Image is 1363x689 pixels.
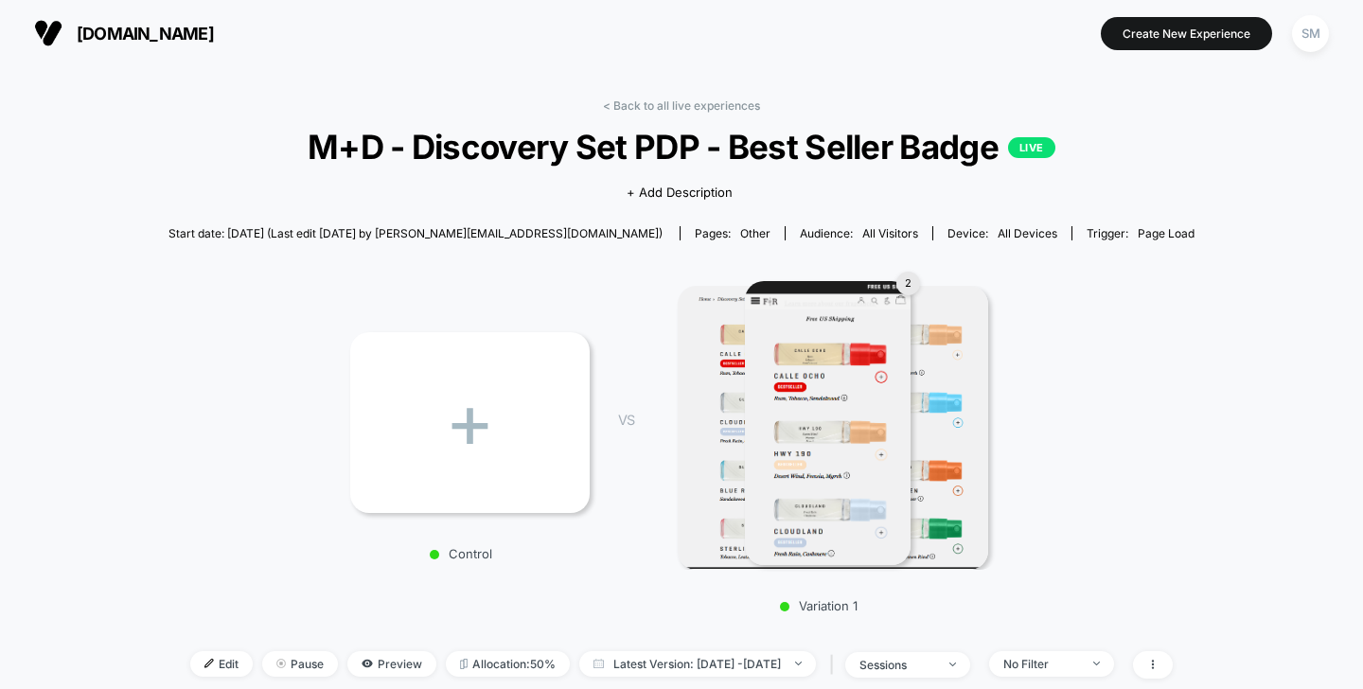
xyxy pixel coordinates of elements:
button: [DOMAIN_NAME] [28,18,220,48]
span: + Add Description [627,184,733,203]
span: Allocation: 50% [446,651,570,677]
img: Visually logo [34,19,62,47]
span: Page Load [1138,226,1195,240]
img: Variation 1 main [745,281,910,565]
span: VS [618,412,633,428]
span: All Visitors [862,226,918,240]
div: Audience: [800,226,918,240]
img: edit [204,659,214,668]
div: + [350,332,590,513]
span: M+D - Discovery Set PDP - Best Seller Badge [220,127,1142,167]
div: Trigger: [1087,226,1195,240]
span: [DOMAIN_NAME] [77,24,214,44]
p: LIVE [1008,137,1055,158]
div: 2 [896,272,920,295]
img: Variation 1 1 [678,286,988,570]
span: other [740,226,770,240]
a: < Back to all live experiences [603,98,760,113]
img: end [795,662,802,665]
span: Preview [347,651,436,677]
div: No Filter [1003,657,1079,671]
button: Create New Experience [1101,17,1272,50]
div: sessions [859,658,935,672]
span: Pause [262,651,338,677]
img: end [276,659,286,668]
span: Latest Version: [DATE] - [DATE] [579,651,816,677]
p: Variation 1 [653,598,984,613]
img: rebalance [460,659,468,669]
span: Start date: [DATE] (Last edit [DATE] by [PERSON_NAME][EMAIL_ADDRESS][DOMAIN_NAME]) [168,226,663,240]
span: all devices [998,226,1057,240]
span: Edit [190,651,253,677]
span: Device: [932,226,1071,240]
div: SM [1292,15,1329,52]
span: | [825,651,845,679]
div: Pages: [695,226,770,240]
img: end [949,662,956,666]
p: Control [341,546,580,561]
img: calendar [593,659,604,668]
img: end [1093,662,1100,665]
button: SM [1286,14,1335,53]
